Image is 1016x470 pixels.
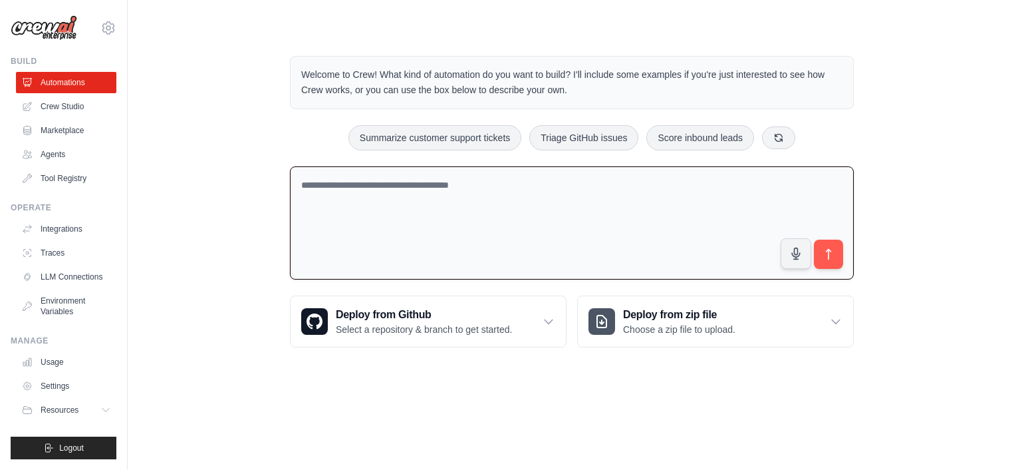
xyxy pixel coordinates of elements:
a: LLM Connections [16,266,116,288]
a: Marketplace [16,120,116,141]
p: Select a repository & branch to get started. [336,323,512,336]
button: Resources [16,399,116,421]
div: Operate [11,202,116,213]
h3: Deploy from zip file [623,307,735,323]
a: Agents [16,144,116,165]
div: Manage [11,336,116,346]
h3: Deploy from Github [336,307,512,323]
a: Settings [16,375,116,397]
a: Tool Registry [16,168,116,189]
span: Logout [59,443,84,453]
div: Build [11,56,116,67]
button: Triage GitHub issues [529,125,638,150]
iframe: Chat Widget [950,406,1016,470]
button: Score inbound leads [646,125,754,150]
img: Logo [11,15,77,41]
button: Summarize customer support tickets [348,125,521,150]
a: Automations [16,72,116,93]
p: Choose a zip file to upload. [623,323,735,336]
a: Crew Studio [16,96,116,117]
p: Welcome to Crew! What kind of automation do you want to build? I'll include some examples if you'... [301,67,842,98]
a: Integrations [16,218,116,240]
a: Traces [16,242,116,264]
div: 聊天小组件 [950,406,1016,470]
a: Environment Variables [16,290,116,322]
span: Resources [41,405,78,415]
button: Logout [11,437,116,459]
a: Usage [16,352,116,373]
